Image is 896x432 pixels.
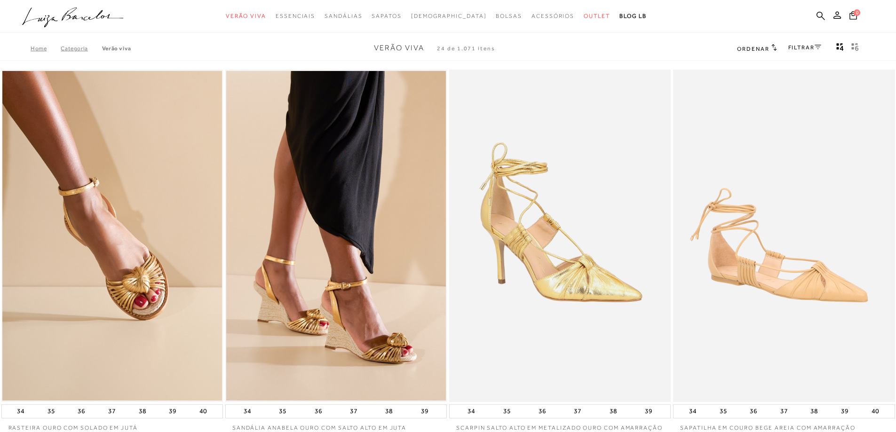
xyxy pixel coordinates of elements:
[500,405,514,418] button: 35
[584,8,610,25] a: noSubCategoriesText
[674,71,894,401] img: SAPATILHA EM COURO BEGE AREIA COM AMARRAÇÃO
[411,8,487,25] a: noSubCategoriesText
[808,405,821,418] button: 38
[838,405,851,418] button: 39
[536,405,549,418] button: 36
[1,418,223,432] a: RASTEIRA OURO COM SOLADO EM JUTÁ
[607,405,620,418] button: 38
[226,71,446,401] img: SANDÁLIA ANABELA OURO COM SALTO ALTO EM JUTA
[102,45,131,52] a: Verão Viva
[225,418,447,432] a: SANDÁLIA ANABELA OURO COM SALTO ALTO EM JUTA
[276,13,315,19] span: Essenciais
[465,405,478,418] button: 34
[673,418,895,432] a: SAPATILHA EM COURO BEGE AREIA COM AMARRAÇÃO
[166,405,179,418] button: 39
[372,8,401,25] a: noSubCategoriesText
[674,71,894,401] a: SAPATILHA EM COURO BEGE AREIA COM AMARRAÇÃO SAPATILHA EM COURO BEGE AREIA COM AMARRAÇÃO
[14,405,27,418] button: 34
[312,405,325,418] button: 36
[276,405,289,418] button: 35
[571,405,584,418] button: 37
[450,71,670,401] a: SCARPIN SALTO ALTO EM METALIZADO OURO COM AMARRAÇÃO SCARPIN SALTO ALTO EM METALIZADO OURO COM AMA...
[496,8,522,25] a: noSubCategoriesText
[197,405,210,418] button: 40
[226,71,446,401] a: SANDÁLIA ANABELA OURO COM SALTO ALTO EM JUTA SANDÁLIA ANABELA OURO COM SALTO ALTO EM JUTA
[848,42,862,55] button: gridText6Desc
[372,13,401,19] span: Sapatos
[642,405,655,418] button: 39
[105,405,119,418] button: 37
[2,71,222,401] img: RASTEIRA OURO COM SOLADO EM JUTÁ
[31,45,61,52] a: Home
[788,44,821,51] a: FILTRAR
[325,13,362,19] span: Sandálias
[619,8,647,25] a: BLOG LB
[449,418,671,432] a: SCARPIN SALTO ALTO EM METALIZADO OURO COM AMARRAÇÃO
[374,44,424,52] span: Verão Viva
[136,405,149,418] button: 38
[276,8,315,25] a: noSubCategoriesText
[531,8,574,25] a: noSubCategoriesText
[584,13,610,19] span: Outlet
[833,42,847,55] button: Mostrar 4 produtos por linha
[241,405,254,418] button: 34
[847,10,860,23] button: 0
[226,8,266,25] a: noSubCategoriesText
[347,405,360,418] button: 37
[325,8,362,25] a: noSubCategoriesText
[411,13,487,19] span: [DEMOGRAPHIC_DATA]
[226,13,266,19] span: Verão Viva
[869,405,882,418] button: 40
[382,405,396,418] button: 38
[737,46,769,52] span: Ordenar
[686,405,699,418] button: 34
[619,13,647,19] span: BLOG LB
[531,13,574,19] span: Acessórios
[2,71,222,401] a: RASTEIRA OURO COM SOLADO EM JUTÁ RASTEIRA OURO COM SOLADO EM JUTÁ
[496,13,522,19] span: Bolsas
[747,405,760,418] button: 36
[777,405,791,418] button: 37
[437,45,495,52] span: 24 de 1.071 itens
[418,405,431,418] button: 39
[75,405,88,418] button: 36
[450,71,670,401] img: SCARPIN SALTO ALTO EM METALIZADO OURO COM AMARRAÇÃO
[854,9,860,16] span: 0
[45,405,58,418] button: 35
[717,405,730,418] button: 35
[61,45,102,52] a: Categoria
